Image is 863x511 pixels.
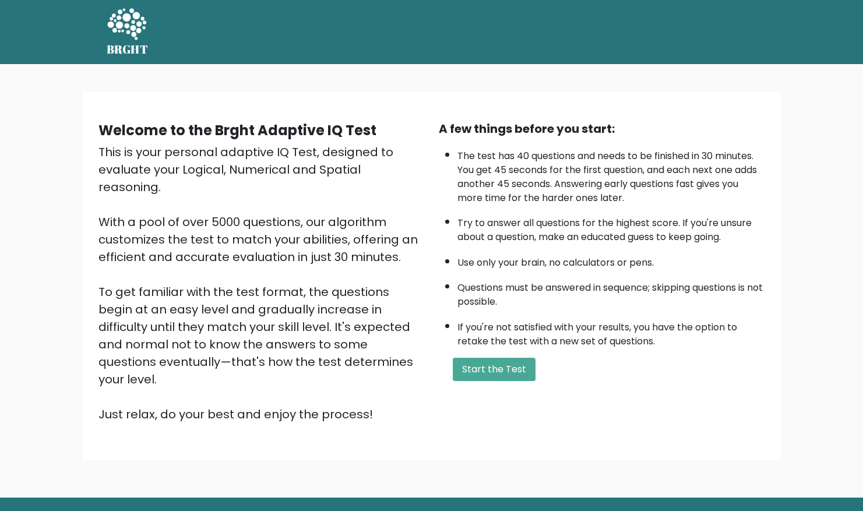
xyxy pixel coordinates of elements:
[457,210,765,244] li: Try to answer all questions for the highest score. If you're unsure about a question, make an edu...
[457,250,765,270] li: Use only your brain, no calculators or pens.
[98,143,425,423] div: This is your personal adaptive IQ Test, designed to evaluate your Logical, Numerical and Spatial ...
[457,275,765,309] li: Questions must be answered in sequence; skipping questions is not possible.
[107,43,149,57] h5: BRGHT
[457,315,765,348] li: If you're not satisfied with your results, you have the option to retake the test with a new set ...
[107,5,149,59] a: BRGHT
[98,121,376,140] b: Welcome to the Brght Adaptive IQ Test
[453,358,536,381] button: Start the Test
[457,143,765,205] li: The test has 40 questions and needs to be finished in 30 minutes. You get 45 seconds for the firs...
[439,120,765,138] div: A few things before you start:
